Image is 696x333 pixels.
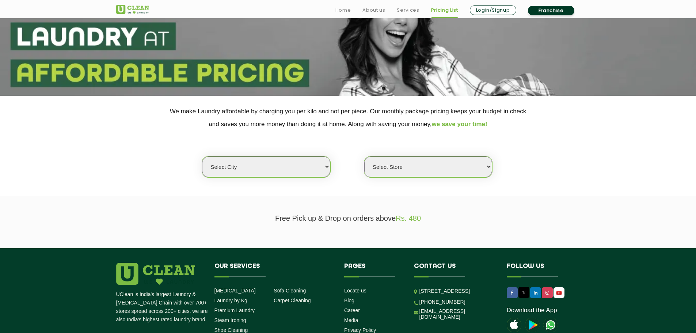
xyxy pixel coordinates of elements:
a: Shoe Cleaning [214,327,248,333]
a: About us [362,6,385,15]
p: We make Laundry affordable by charging you per kilo and not per piece. Our monthly package pricin... [116,105,580,130]
a: Services [397,6,419,15]
p: [STREET_ADDRESS] [419,287,496,295]
h4: Our Services [214,263,334,277]
img: apple-icon.png [507,318,521,332]
a: Home [335,6,351,15]
a: Sofa Cleaning [274,288,306,294]
a: Download the App [507,307,557,314]
a: Pricing List [431,6,458,15]
p: Free Pick up & Drop on orders above [116,214,580,223]
img: UClean Laundry and Dry Cleaning [543,318,558,332]
img: UClean Laundry and Dry Cleaning [116,5,149,14]
img: playstoreicon.png [525,318,540,332]
a: [EMAIL_ADDRESS][DOMAIN_NAME] [419,308,496,320]
a: Media [344,317,358,323]
a: Carpet Cleaning [274,298,311,303]
p: UClean is India's largest Laundry & [MEDICAL_DATA] Chain with over 700+ stores spread across 200+... [116,290,209,324]
h4: Contact us [414,263,496,277]
a: Steam Ironing [214,317,246,323]
h4: Follow us [507,263,571,277]
img: UClean Laundry and Dry Cleaning [554,289,564,297]
h4: Pages [344,263,403,277]
a: Locate us [344,288,366,294]
span: we save your time! [432,121,487,128]
img: logo.png [116,263,195,285]
a: Privacy Policy [344,327,376,333]
a: Premium Laundry [214,307,255,313]
a: Laundry by Kg [214,298,247,303]
a: [PHONE_NUMBER] [419,299,465,305]
a: [MEDICAL_DATA] [214,288,256,294]
a: Career [344,307,360,313]
span: Rs. 480 [396,214,421,222]
a: Login/Signup [470,5,516,15]
a: Blog [344,298,354,303]
a: Franchise [528,6,574,15]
